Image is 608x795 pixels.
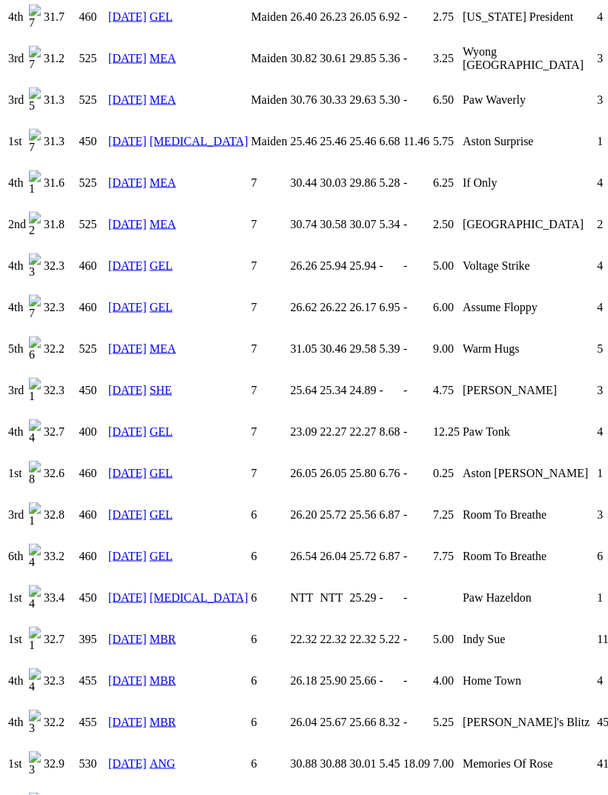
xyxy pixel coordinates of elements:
td: 6 [251,536,288,576]
td: 530 [79,744,107,784]
td: 26.20 [289,495,317,535]
td: 4.75 [432,370,460,410]
td: 5.00 [432,619,460,659]
td: 4th [7,412,27,452]
td: 29.85 [348,39,377,79]
td: - [403,163,431,203]
td: Maiden [251,80,288,120]
td: 5.00 [432,246,460,286]
td: 32.3 [43,287,77,327]
td: Home Town [462,661,595,701]
td: 32.9 [43,744,77,784]
td: 30.74 [289,204,317,245]
td: - [403,495,431,535]
td: [PERSON_NAME] [462,370,595,410]
td: 6 [251,578,288,618]
td: 25.67 [319,702,347,742]
img: 3 [29,710,41,735]
td: 7 [251,246,288,286]
td: 32.6 [43,453,77,493]
a: [DATE] [108,757,147,770]
a: [DATE] [108,301,147,313]
td: 4.00 [432,661,460,701]
td: 7 [251,412,288,452]
td: 26.17 [348,287,377,327]
td: 525 [79,204,107,245]
a: [DATE] [108,342,147,355]
td: 8.32 [378,702,400,742]
td: 22.32 [319,619,347,659]
a: MBR [150,633,176,645]
td: 460 [79,453,107,493]
td: 26.26 [289,246,317,286]
a: [DATE] [108,93,147,106]
td: [GEOGRAPHIC_DATA] [462,204,595,245]
td: 7 [251,370,288,410]
td: 24.89 [348,370,377,410]
td: 395 [79,619,107,659]
img: 4 [29,585,41,611]
a: [DATE] [108,52,147,64]
td: 25.46 [319,122,347,162]
td: 7 [251,453,288,493]
td: 26.05 [319,453,347,493]
td: 455 [79,661,107,701]
td: 25.72 [319,495,347,535]
a: GEL [150,10,173,23]
td: 6 [251,744,288,784]
td: 32.7 [43,412,77,452]
td: 26.04 [289,702,317,742]
td: 5.45 [378,744,400,784]
td: 7 [251,287,288,327]
td: 32.2 [43,329,77,369]
td: 460 [79,287,107,327]
td: 450 [79,578,107,618]
td: 5.34 [378,204,400,245]
td: 31.2 [43,39,77,79]
a: [DATE] [108,384,147,396]
td: 6 [251,661,288,701]
td: 12.25 [432,412,460,452]
a: MEA [150,52,176,64]
td: 450 [79,122,107,162]
td: 2nd [7,204,27,245]
a: MEA [150,176,176,189]
img: 2 [29,212,41,237]
img: 1 [29,502,41,528]
td: 525 [79,163,107,203]
td: Assume Floppy [462,287,595,327]
td: 30.46 [319,329,347,369]
td: Aston Surprise [462,122,595,162]
img: 3 [29,253,41,279]
td: - [403,246,431,286]
a: [DATE] [108,716,147,728]
td: 6.87 [378,495,400,535]
td: 1st [7,122,27,162]
td: 25.94 [348,246,377,286]
td: 6th [7,536,27,576]
img: 7 [29,4,41,30]
td: 32.8 [43,495,77,535]
td: 26.04 [319,536,347,576]
a: [DATE] [108,10,147,23]
td: - [403,39,431,79]
td: 9.00 [432,329,460,369]
td: 25.72 [348,536,377,576]
td: 33.4 [43,578,77,618]
a: GEL [150,467,173,479]
td: 30.88 [289,744,317,784]
td: 6.00 [432,287,460,327]
a: MEA [150,342,176,355]
td: 32.7 [43,619,77,659]
td: 450 [79,370,107,410]
td: 5.22 [378,619,400,659]
td: 30.33 [319,80,347,120]
img: 1 [29,170,41,196]
a: [DATE] [108,259,147,272]
img: 4 [29,668,41,693]
td: 25.80 [348,453,377,493]
td: - [403,578,431,618]
td: 4th [7,287,27,327]
td: 460 [79,536,107,576]
td: 26.62 [289,287,317,327]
